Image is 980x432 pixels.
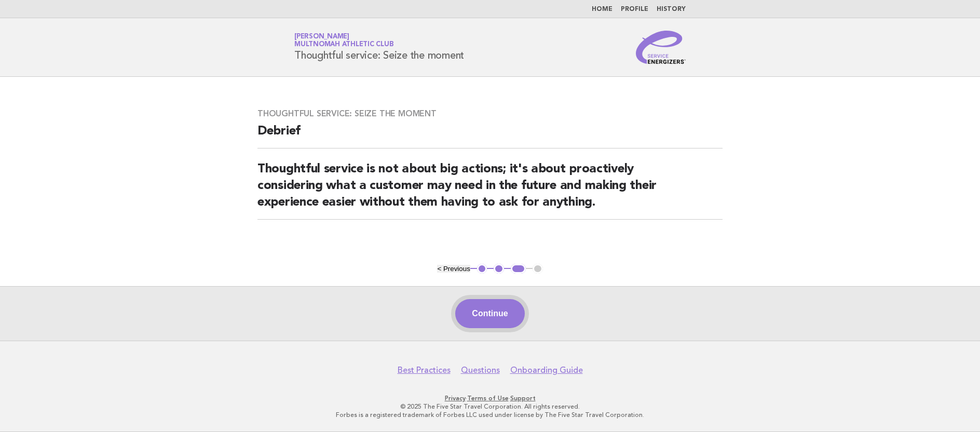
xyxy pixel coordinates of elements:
a: History [657,6,686,12]
h1: Thoughtful service: Seize the moment [294,34,464,61]
p: · · [172,394,808,402]
img: Service Energizers [636,31,686,64]
a: Terms of Use [467,395,509,402]
button: 3 [511,264,526,274]
p: Forbes is a registered trademark of Forbes LLC used under license by The Five Star Travel Corpora... [172,411,808,419]
a: Support [510,395,536,402]
button: 2 [494,264,504,274]
a: [PERSON_NAME]Multnomah Athletic Club [294,33,393,48]
button: < Previous [437,265,470,273]
a: Questions [461,365,500,375]
p: © 2025 The Five Star Travel Corporation. All rights reserved. [172,402,808,411]
h2: Thoughtful service is not about big actions; it's about proactively considering what a customer m... [257,161,723,220]
a: Privacy [445,395,466,402]
h3: Thoughtful service: Seize the moment [257,109,723,119]
button: 1 [477,264,487,274]
a: Home [592,6,612,12]
a: Best Practices [398,365,451,375]
a: Onboarding Guide [510,365,583,375]
h2: Debrief [257,123,723,148]
button: Continue [455,299,524,328]
a: Profile [621,6,648,12]
span: Multnomah Athletic Club [294,42,393,48]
